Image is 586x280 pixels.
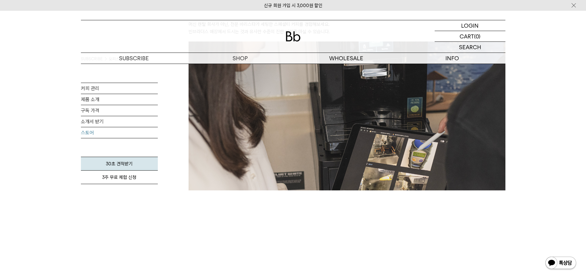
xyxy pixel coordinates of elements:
[286,31,301,41] img: 로고
[399,53,505,64] p: INFO
[81,116,158,127] a: 소개서 받기
[474,31,480,41] p: (0)
[459,42,481,53] p: SEARCH
[293,53,399,64] p: WHOLESALE
[81,105,158,116] a: 구독 가격
[461,20,479,31] p: LOGIN
[81,127,158,138] a: 스토어
[435,31,505,42] a: CART (0)
[435,20,505,31] a: LOGIN
[81,94,158,105] a: 제품 소개
[81,53,187,64] a: SUBSCRIBE
[81,157,158,171] a: 30초 견적받기
[460,31,474,41] p: CART
[187,53,293,64] a: SHOP
[545,256,577,271] img: 카카오톡 채널 1:1 채팅 버튼
[189,41,505,253] img: 빈브라더스 오피스 메인 이미지
[81,83,158,94] a: 커피 관리
[81,171,158,184] a: 3주 무료 체험 신청
[264,3,322,8] a: 신규 회원 가입 시 3,000원 할인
